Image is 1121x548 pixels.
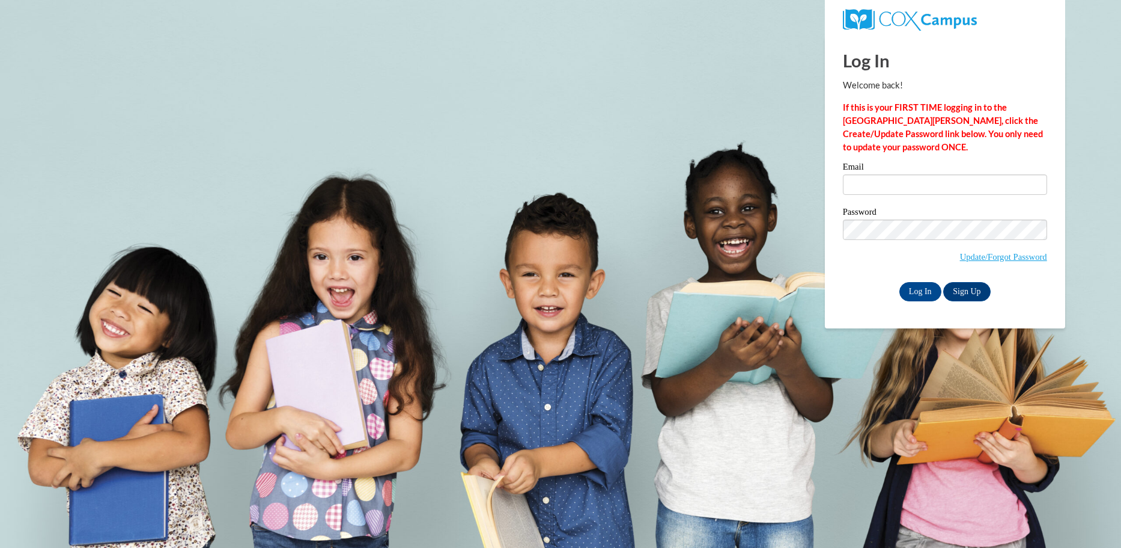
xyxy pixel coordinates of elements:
img: COX Campus [843,9,977,31]
h1: Log In [843,48,1047,73]
p: Welcome back! [843,79,1047,92]
input: Log In [899,282,941,301]
label: Password [843,208,1047,220]
a: Sign Up [943,282,990,301]
a: Update/Forgot Password [960,252,1047,262]
strong: If this is your FIRST TIME logging in to the [GEOGRAPHIC_DATA][PERSON_NAME], click the Create/Upd... [843,102,1043,152]
label: Email [843,162,1047,174]
a: COX Campus [843,14,977,24]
